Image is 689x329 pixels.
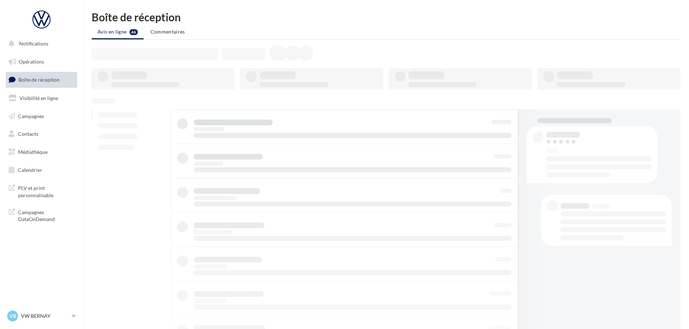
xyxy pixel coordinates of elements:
a: Boîte de réception [4,72,79,87]
button: Notifications [4,36,76,51]
span: Boîte de réception [18,77,60,83]
a: Médiathèque [4,144,79,160]
span: PLV et print personnalisable [18,183,74,199]
span: Visibilité en ligne [19,95,58,101]
span: Opérations [19,59,44,65]
div: Boîte de réception [92,12,680,22]
span: Médiathèque [18,149,48,155]
span: Campagnes DataOnDemand [18,207,74,223]
a: Contacts [4,126,79,142]
a: Campagnes DataOnDemand [4,204,79,226]
p: VW BERNAY [21,312,69,320]
a: Visibilité en ligne [4,91,79,106]
span: Contacts [18,131,38,137]
a: Campagnes [4,109,79,124]
span: VB [9,312,16,320]
span: Calendrier [18,167,42,173]
span: Commentaires [150,29,185,35]
a: Opérations [4,54,79,69]
span: Notifications [19,40,48,47]
a: Calendrier [4,163,79,178]
span: Campagnes [18,113,44,119]
a: VB VW BERNAY [6,309,77,323]
a: PLV et print personnalisable [4,180,79,202]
